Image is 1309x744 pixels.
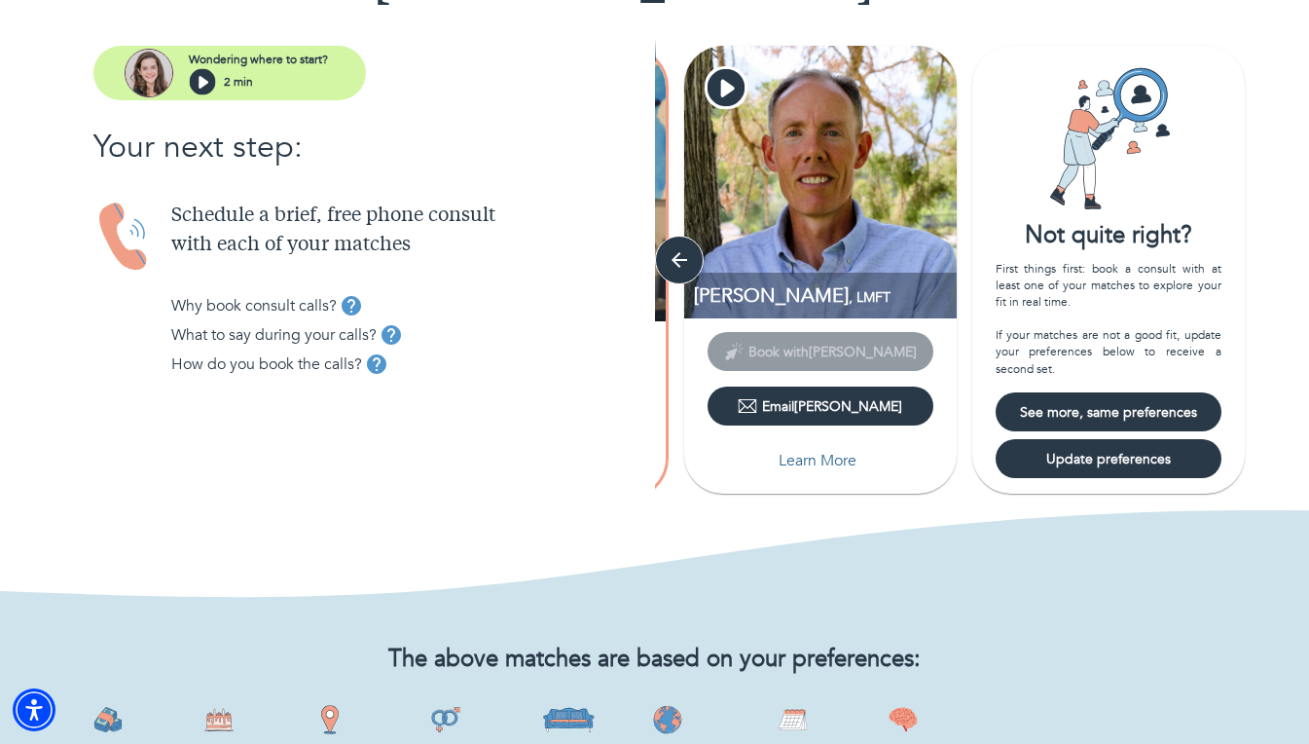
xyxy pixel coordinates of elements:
p: What to say during your calls? [171,323,377,347]
div: Email [PERSON_NAME] [738,396,902,416]
p: Why book consult calls? [171,294,337,317]
button: tooltip [377,320,406,350]
span: , LMFT [849,288,891,307]
span: Update preferences [1003,450,1214,468]
p: Your next step: [93,124,655,170]
img: Card icon [1036,65,1182,211]
button: tooltip [337,291,366,320]
img: Race/Ethnicity [653,705,682,734]
img: Expertise [889,705,918,734]
img: Style [542,705,596,734]
h2: The above matches are based on your preferences: [93,646,1216,674]
span: This provider has not yet shared their calendar link. Please email the provider to schedule [708,342,933,360]
button: Email[PERSON_NAME] [708,387,933,426]
img: State [315,705,345,734]
button: tooltip [362,350,391,379]
p: Schedule a brief, free phone consult with each of your matches [171,202,655,260]
img: Fee [93,705,123,734]
button: See more, same preferences [996,392,1221,431]
p: 2 min [224,73,253,91]
div: First things first: book a consult with at least one of your matches to explore your fit in real ... [996,261,1221,378]
button: Update preferences [996,439,1221,478]
span: See more, same preferences [1003,403,1214,422]
div: Accessibility Menu [13,688,55,731]
p: How do you book the calls? [171,353,362,376]
img: Greg Burnham profile [684,46,957,318]
img: Availability [778,705,807,734]
img: Gender [431,705,460,734]
p: Wondering where to start? [189,51,328,68]
img: Handset [93,202,156,273]
img: assistant [125,49,173,97]
button: assistantWondering where to start?2 min [93,46,366,100]
button: Learn More [708,441,933,480]
img: Age [204,705,234,734]
p: LMFT [694,282,957,309]
div: Not quite right? [972,219,1245,252]
p: Learn More [779,449,856,472]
